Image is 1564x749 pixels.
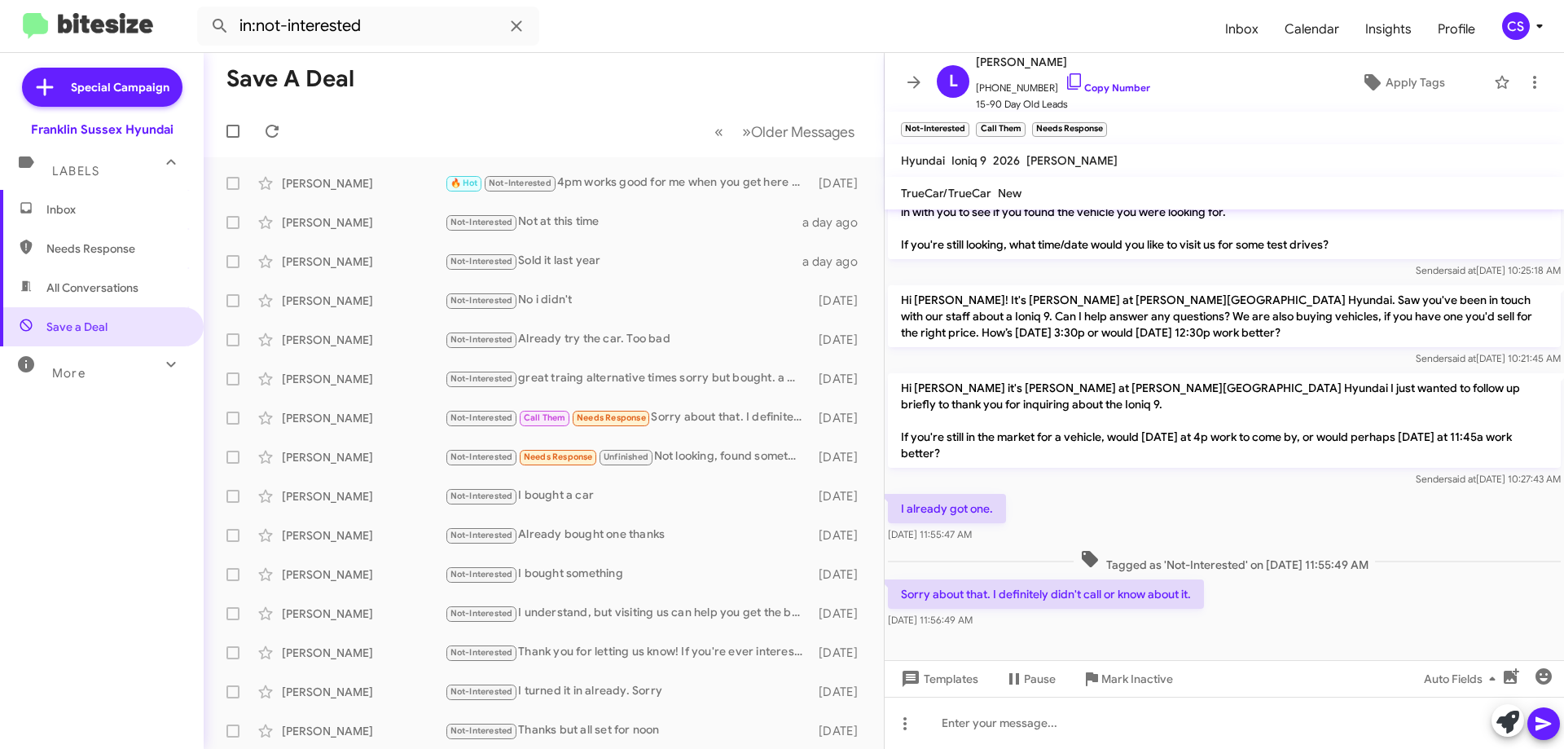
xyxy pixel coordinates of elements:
[450,686,513,697] span: Not-Interested
[450,256,513,267] span: Not-Interested
[445,369,811,388] div: great traing alternative times sorry but bought. a pickup truck thanks for the follow up
[450,647,513,658] span: Not-Interested
[1074,549,1375,573] span: Tagged as 'Not-Interested' on [DATE] 11:55:49 AM
[811,449,871,465] div: [DATE]
[445,565,811,584] div: I bought something
[888,614,973,626] span: [DATE] 11:56:49 AM
[949,68,958,95] span: L
[46,201,185,218] span: Inbox
[31,121,174,138] div: Franklin Sussex Hyundai
[450,412,513,423] span: Not-Interested
[1502,12,1530,40] div: CS
[811,566,871,583] div: [DATE]
[998,186,1021,200] span: New
[1032,122,1107,137] small: Needs Response
[282,606,445,622] div: [PERSON_NAME]
[1448,264,1476,276] span: said at
[445,447,811,466] div: Not looking, found something
[445,408,811,427] div: Sorry about that. I definitely didn't call or know about it.
[705,115,864,148] nav: Page navigation example
[1416,473,1561,485] span: Sender [DATE] 10:27:43 AM
[976,122,1025,137] small: Call Them
[22,68,182,107] a: Special Campaign
[1026,153,1118,168] span: [PERSON_NAME]
[46,280,138,296] span: All Conversations
[1352,6,1425,53] a: Insights
[450,373,513,384] span: Not-Interested
[450,569,513,579] span: Not-Interested
[732,115,864,148] button: Next
[445,526,811,544] div: Already bought one thanks
[1416,352,1561,364] span: Sender [DATE] 10:21:45 AM
[450,217,513,227] span: Not-Interested
[282,253,445,270] div: [PERSON_NAME]
[445,682,811,701] div: I turned it in already. Sorry
[282,293,445,309] div: [PERSON_NAME]
[811,371,871,387] div: [DATE]
[901,153,945,168] span: Hyundai
[445,330,811,349] div: Already try the car. Too bad
[802,253,871,270] div: a day ago
[888,373,1561,468] p: Hi [PERSON_NAME] it's [PERSON_NAME] at [PERSON_NAME][GEOGRAPHIC_DATA] Hyundai I just wanted to fo...
[888,579,1204,609] p: Sorry about that. I definitely didn't call or know about it.
[751,123,854,141] span: Older Messages
[524,412,566,423] span: Call Them
[901,186,991,200] span: TrueCar/TrueCar
[445,213,802,231] div: Not at this time
[1416,264,1561,276] span: Sender [DATE] 10:25:18 AM
[282,488,445,504] div: [PERSON_NAME]
[445,643,811,662] div: Thank you for letting us know! If you're ever interested in selling your vehicle or have future n...
[811,606,871,622] div: [DATE]
[993,153,1020,168] span: 2026
[901,122,969,137] small: Not-Interested
[1272,6,1352,53] a: Calendar
[951,153,986,168] span: Ioniq 9
[282,410,445,426] div: [PERSON_NAME]
[282,723,445,739] div: [PERSON_NAME]
[282,449,445,465] div: [PERSON_NAME]
[1448,352,1476,364] span: said at
[445,487,811,505] div: I bought a car
[1101,664,1173,694] span: Mark Inactive
[46,240,185,257] span: Needs Response
[450,530,513,540] span: Not-Interested
[885,664,991,694] button: Templates
[226,66,354,92] h1: Save a Deal
[445,721,811,740] div: Thanks but all set for noon
[1425,6,1488,53] a: Profile
[450,334,513,345] span: Not-Interested
[888,181,1561,259] p: Hi [PERSON_NAME], it's [PERSON_NAME] at [PERSON_NAME][GEOGRAPHIC_DATA] Hyundai. I wanted to perso...
[282,645,445,661] div: [PERSON_NAME]
[577,412,646,423] span: Needs Response
[1424,664,1502,694] span: Auto Fields
[1212,6,1272,53] a: Inbox
[811,527,871,544] div: [DATE]
[976,52,1150,72] span: [PERSON_NAME]
[445,291,811,310] div: No i didn't
[976,96,1150,112] span: 15-90 Day Old Leads
[811,684,871,700] div: [DATE]
[991,664,1069,694] button: Pause
[282,371,445,387] div: [PERSON_NAME]
[811,410,871,426] div: [DATE]
[524,452,593,462] span: Needs Response
[1411,664,1515,694] button: Auto Fields
[282,214,445,231] div: [PERSON_NAME]
[888,528,972,540] span: [DATE] 11:55:47 AM
[811,488,871,504] div: [DATE]
[811,723,871,739] div: [DATE]
[282,527,445,544] div: [PERSON_NAME]
[52,164,99,178] span: Labels
[450,178,478,188] span: 🔥 Hot
[445,174,811,192] div: 4pm works good for me when you get here ask for me. If I'm not available my co worker abby will b...
[46,319,108,335] span: Save a Deal
[888,494,1006,523] p: I already got one.
[450,491,513,501] span: Not-Interested
[976,72,1150,96] span: [PHONE_NUMBER]
[282,175,445,192] div: [PERSON_NAME]
[811,293,871,309] div: [DATE]
[604,452,648,462] span: Unfinished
